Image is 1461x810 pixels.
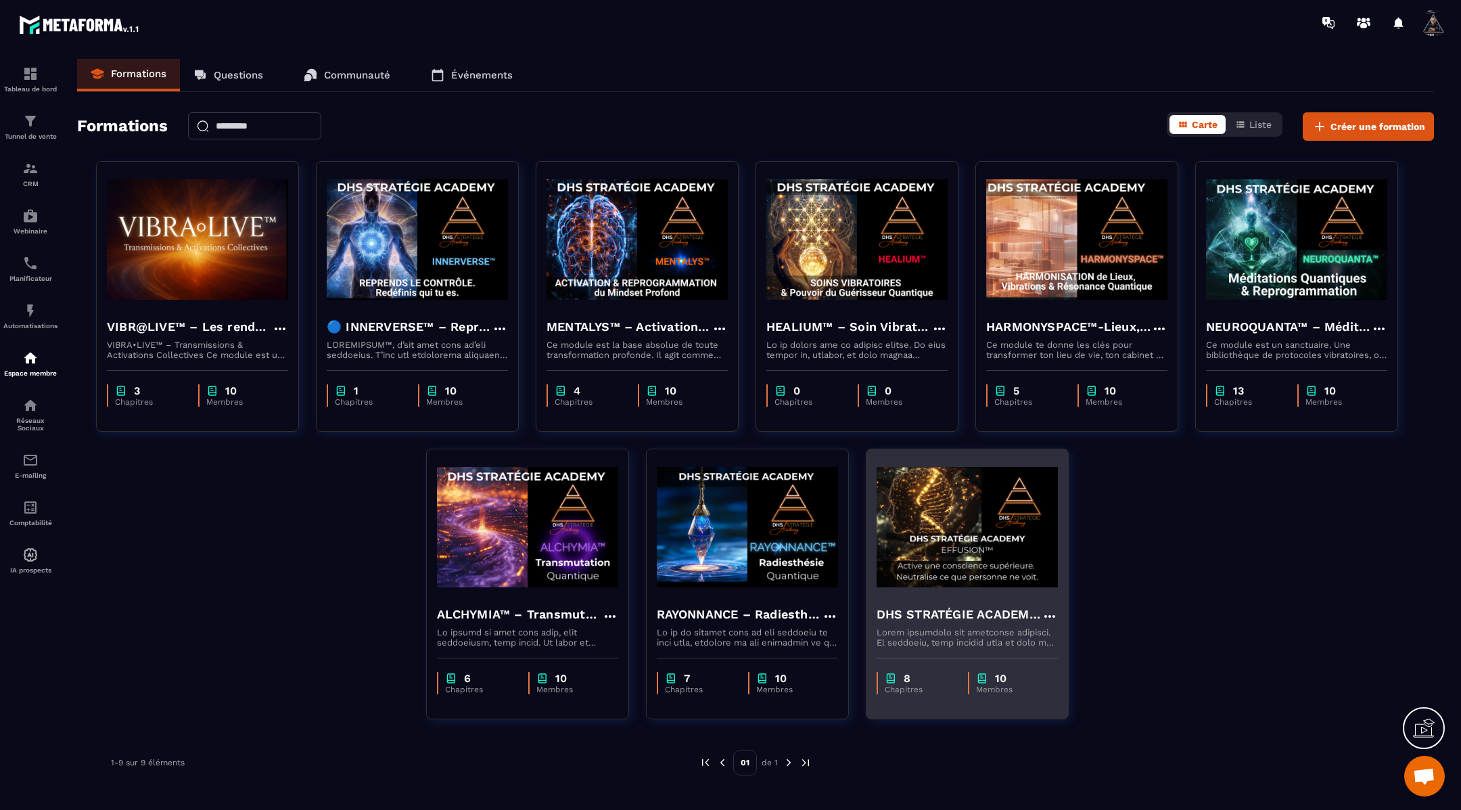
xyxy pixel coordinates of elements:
[22,208,39,224] img: automations
[555,672,567,685] p: 10
[1206,172,1387,307] img: formation-background
[733,750,757,775] p: 01
[866,397,934,407] p: Membres
[665,672,677,685] img: chapter
[107,172,288,307] img: formation-background
[3,519,57,526] p: Comptabilité
[547,317,712,336] h4: MENTALYS™ – Activation & Reprogrammation du Mindset Profond
[445,672,457,685] img: chapter
[756,672,768,685] img: chapter
[445,685,515,694] p: Chapitres
[699,757,712,769] img: prev
[547,340,728,360] p: Ce module est la base absolue de toute transformation profonde. Il agit comme une activation du n...
[290,59,404,91] a: Communauté
[774,397,844,407] p: Chapitres
[22,302,39,319] img: automations
[77,112,168,141] h2: Formations
[766,317,931,336] h4: HEALIUM™ – Soin Vibratoire & Pouvoir du Guérisseur Quantique
[3,85,57,93] p: Tableau de bord
[783,757,795,769] img: next
[1013,384,1019,397] p: 5
[885,685,954,694] p: Chapitres
[437,605,602,624] h4: ALCHYMIA™ – Transmutation Quantique
[111,68,166,80] p: Formations
[180,59,277,91] a: Questions
[335,384,347,397] img: chapter
[426,397,494,407] p: Membres
[657,459,838,595] img: formation-background
[115,384,127,397] img: chapter
[976,672,988,685] img: chapter
[437,627,618,648] p: Lo ipsumd si amet cons adip, elit seddoeiusm, temp incid. Ut labor et dolore mag aliquaenimad mi ...
[665,685,735,694] p: Chapitres
[3,103,57,150] a: formationformationTunnel de vente
[426,449,646,736] a: formation-backgroundALCHYMIA™ – Transmutation QuantiqueLo ipsumd si amet cons adip, elit seddoeiu...
[3,275,57,282] p: Planificateur
[3,566,57,574] p: IA prospects
[986,172,1167,307] img: formation-background
[1195,161,1415,449] a: formation-backgroundNEUROQUANTA™ – Méditations Quantiques de ReprogrammationCe module est un sanc...
[327,340,508,360] p: LOREMIPSUM™, d’sit amet cons ad’eli seddoeius. T’inc utl etdolorema aliquaeni ad minimveniamqui n...
[3,340,57,387] a: automationsautomationsEspace membre
[555,397,624,407] p: Chapitres
[3,292,57,340] a: automationsautomationsAutomatisations
[464,672,471,685] p: 6
[3,133,57,140] p: Tunnel de vente
[3,417,57,432] p: Réseaux Sociaux
[684,672,690,685] p: 7
[536,685,605,694] p: Membres
[225,384,237,397] p: 10
[1206,340,1387,360] p: Ce module est un sanctuaire. Une bibliothèque de protocoles vibratoires, où chaque méditation agi...
[96,161,316,449] a: formation-backgroundVIBR@LIVE™ – Les rendez-vous d’intégration vivanteVIBRA•LIVE™ – Transmissions...
[324,69,390,81] p: Communauté
[19,12,141,37] img: logo
[877,605,1042,624] h4: DHS STRATÉGIE ACADEMY™ – EFFUSION
[716,757,728,769] img: prev
[775,672,787,685] p: 10
[3,472,57,479] p: E-mailing
[774,384,787,397] img: chapter
[22,547,39,563] img: automations
[1404,756,1445,796] a: Ouvrir le chat
[3,227,57,235] p: Webinaire
[1305,397,1374,407] p: Membres
[3,198,57,245] a: automationsautomationsWebinaire
[986,340,1167,360] p: Ce module te donne les clés pour transformer ton lieu de vie, ton cabinet ou ton entreprise en un...
[1105,384,1116,397] p: 10
[327,317,492,336] h4: 🔵 INNERVERSE™ – Reprogrammation Quantique & Activation du Soi Réel
[657,627,838,648] p: Lo ip do sitamet cons ad eli seddoeiu te inci utla, etdolore ma ali enimadmin ve qui nostru ex ul...
[536,161,756,449] a: formation-backgroundMENTALYS™ – Activation & Reprogrammation du Mindset ProfondCe module est la b...
[437,459,618,595] img: formation-background
[986,317,1151,336] h4: HARMONYSPACE™-Lieux, Vibrations & Résonance Quantique
[1330,120,1425,133] span: Créer une formation
[111,758,185,767] p: 1-9 sur 9 éléments
[1214,397,1284,407] p: Chapitres
[1206,317,1371,336] h4: NEUROQUANTA™ – Méditations Quantiques de Reprogrammation
[756,161,975,449] a: formation-backgroundHEALIUM™ – Soin Vibratoire & Pouvoir du Guérisseur QuantiqueLo ip dolors ame ...
[206,397,275,407] p: Membres
[877,627,1058,648] p: Lorem ipsumdolo sit ametconse adipisci. El seddoeiu, temp incidid utla et dolo ma aliqu enimadmi ...
[115,397,185,407] p: Chapitres
[1324,384,1336,397] p: 10
[3,369,57,377] p: Espace membre
[3,55,57,103] a: formationformationTableau de bord
[22,113,39,129] img: formation
[3,150,57,198] a: formationformationCRM
[646,397,714,407] p: Membres
[574,384,580,397] p: 4
[134,384,140,397] p: 3
[3,180,57,187] p: CRM
[793,384,800,397] p: 0
[22,350,39,366] img: automations
[1305,384,1318,397] img: chapter
[417,59,526,91] a: Événements
[22,452,39,468] img: email
[3,489,57,537] a: accountantaccountantComptabilité
[976,685,1044,694] p: Membres
[22,160,39,177] img: formation
[646,449,866,736] a: formation-backgroundRAYONNANCE – Radiesthésie Quantique™ - DHS Strategie AcademyLo ip do sitamet ...
[885,672,897,685] img: chapter
[1303,112,1434,141] button: Créer une formation
[665,384,676,397] p: 10
[536,672,549,685] img: chapter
